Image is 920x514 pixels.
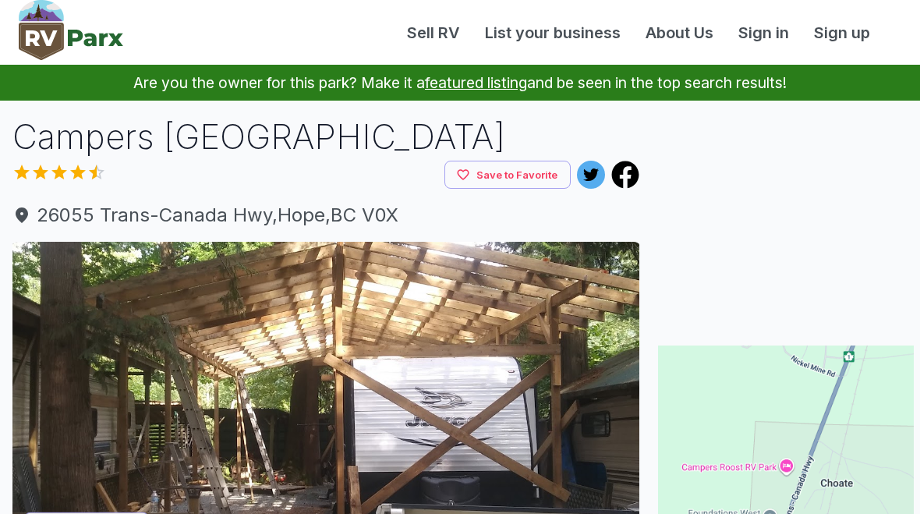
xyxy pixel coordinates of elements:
[12,201,639,229] a: 26055 Trans-Canada Hwy,Hope,BC V0X
[425,73,527,92] a: featured listing
[19,65,901,101] p: Are you the owner for this park? Make it a and be seen in the top search results!
[633,21,726,44] a: About Us
[726,21,801,44] a: Sign in
[444,161,571,190] button: Save to Favorite
[472,21,633,44] a: List your business
[658,113,914,308] iframe: Advertisement
[395,21,472,44] a: Sell RV
[801,21,883,44] a: Sign up
[12,113,639,161] h1: Campers [GEOGRAPHIC_DATA]
[12,201,639,229] span: 26055 Trans-Canada Hwy , Hope , BC V0X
